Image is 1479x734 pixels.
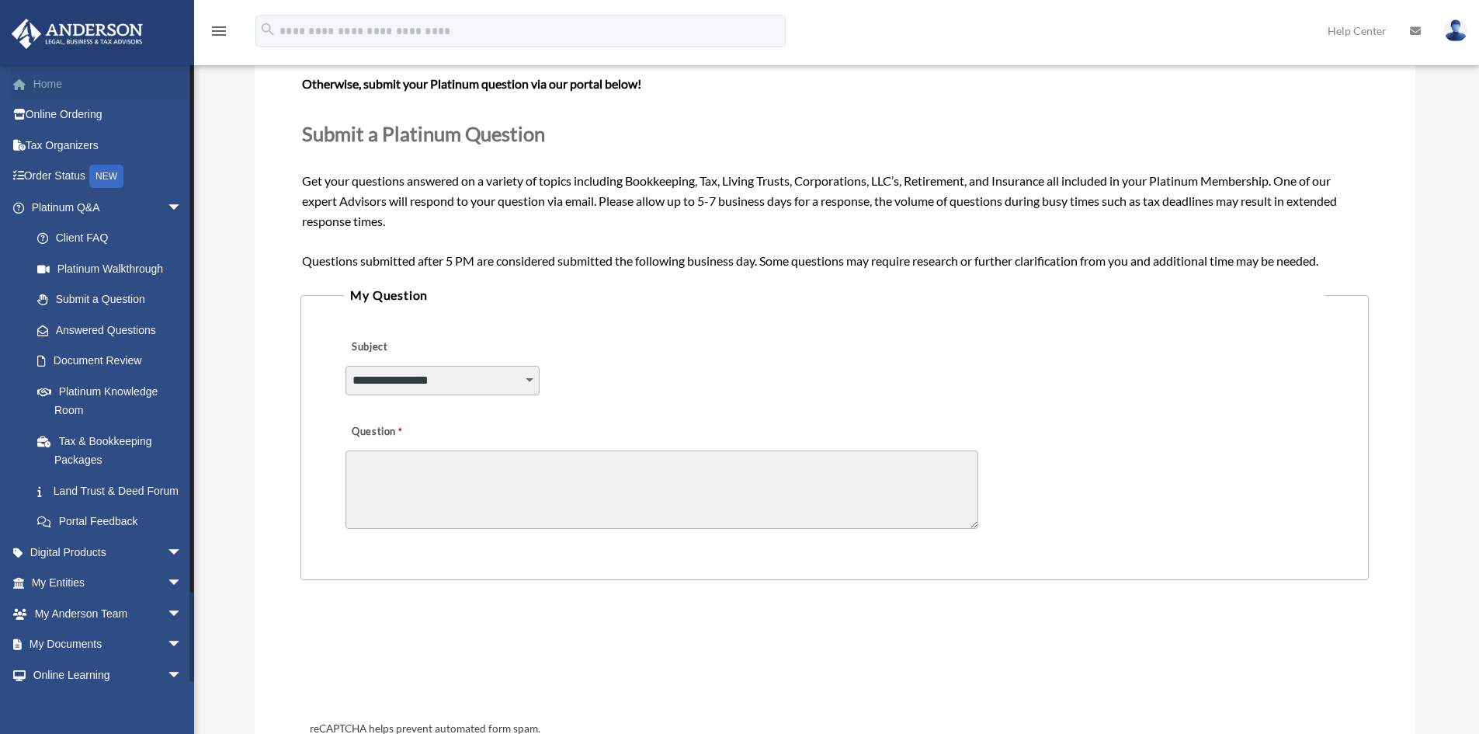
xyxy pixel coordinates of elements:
[22,376,206,426] a: Platinum Knowledge Room
[1444,19,1467,42] img: User Pic
[11,161,206,193] a: Order StatusNEW
[345,337,493,359] label: Subject
[22,223,206,254] a: Client FAQ
[7,19,148,49] img: Anderson Advisors Platinum Portal
[167,598,198,630] span: arrow_drop_down
[11,568,206,599] a: My Entitiesarrow_drop_down
[22,506,206,537] a: Portal Feedback
[11,130,206,161] a: Tax Organizers
[11,659,206,691] a: Online Learningarrow_drop_down
[11,99,206,130] a: Online Ordering
[22,284,198,315] a: Submit a Question
[11,537,206,568] a: Digital Productsarrow_drop_down
[11,192,206,223] a: Platinum Q&Aarrow_drop_down
[22,253,206,284] a: Platinum Walkthrough
[11,598,206,629] a: My Anderson Teamarrow_drop_down
[11,629,206,660] a: My Documentsarrow_drop_down
[305,628,541,689] iframe: reCAPTCHA
[167,568,198,600] span: arrow_drop_down
[302,76,641,91] b: Otherwise, submit your Platinum question via our portal below!
[22,315,206,346] a: Answered Questions
[167,629,198,661] span: arrow_drop_down
[302,33,1366,267] span: Get your questions answered on a variety of topics including Bookkeeping, Tax, Living Trusts, Cor...
[22,475,206,506] a: Land Trust & Deed Forum
[22,426,206,475] a: Tax & Bookkeeping Packages
[11,68,206,99] a: Home
[302,122,545,145] span: Submit a Platinum Question
[210,22,228,40] i: menu
[344,284,1325,306] legend: My Question
[167,659,198,691] span: arrow_drop_down
[345,422,466,444] label: Question
[89,165,123,188] div: NEW
[167,192,198,224] span: arrow_drop_down
[210,27,228,40] a: menu
[167,537,198,569] span: arrow_drop_down
[259,21,276,38] i: search
[22,346,206,377] a: Document Review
